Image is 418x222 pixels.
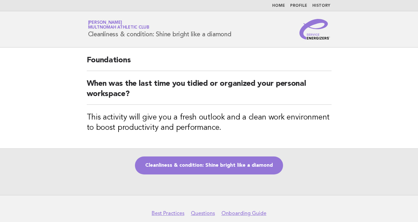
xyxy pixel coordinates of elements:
a: Profile [290,4,307,8]
a: History [312,4,330,8]
a: Best Practices [152,210,184,217]
h2: When was the last time you tidied or organized your personal workspace? [87,79,332,105]
img: Service Energizers [299,19,330,40]
a: Questions [191,210,215,217]
a: [PERSON_NAME]Multnomah Athletic Club [88,21,149,30]
a: Cleanliness & condition: Shine bright like a diamond [135,156,283,174]
h2: Foundations [87,55,332,71]
span: Multnomah Athletic Club [88,26,149,30]
h3: This activity will give you a fresh outlook and a clean work environment to boost productivity an... [87,112,332,133]
h1: Cleanliness & condition: Shine bright like a diamond [88,21,231,38]
a: Home [272,4,285,8]
a: Onboarding Guide [221,210,266,217]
